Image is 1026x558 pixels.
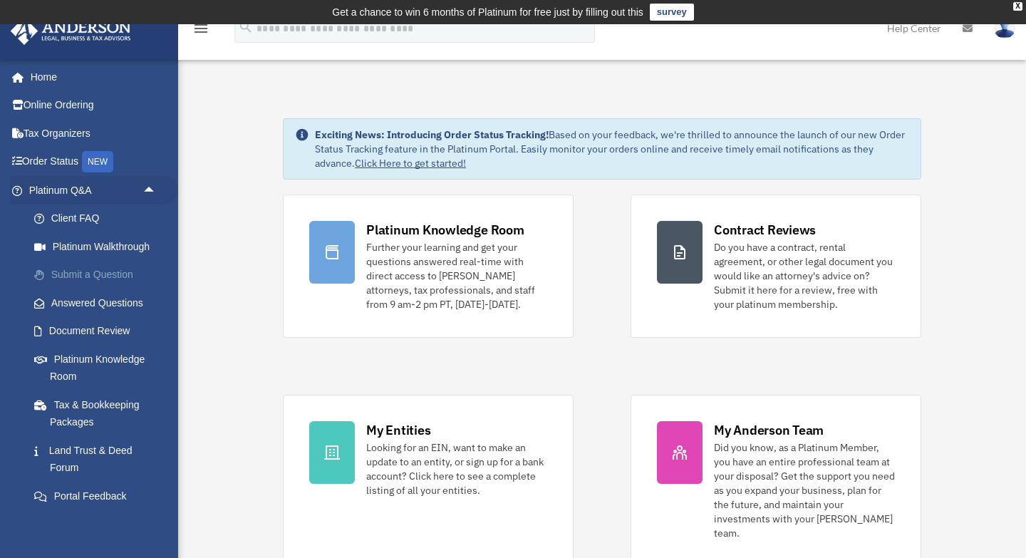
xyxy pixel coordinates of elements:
div: Did you know, as a Platinum Member, you have an entire professional team at your disposal? Get th... [714,440,895,540]
a: Home [10,63,171,91]
i: search [238,19,254,35]
a: Tax & Bookkeeping Packages [20,391,178,436]
a: Order StatusNEW [10,148,178,177]
div: close [1013,2,1022,11]
a: Click Here to get started! [355,157,466,170]
img: Anderson Advisors Platinum Portal [6,17,135,45]
a: Platinum Knowledge Room Further your learning and get your questions answered real-time with dire... [283,195,574,338]
a: Contract Reviews Do you have a contract, rental agreement, or other legal document you would like... [631,195,921,338]
div: Based on your feedback, we're thrilled to announce the launch of our new Order Status Tracking fe... [315,128,909,170]
div: Do you have a contract, rental agreement, or other legal document you would like an attorney's ad... [714,240,895,311]
div: NEW [82,151,113,172]
a: Answered Questions [20,289,178,317]
img: User Pic [994,18,1015,38]
a: survey [650,4,694,21]
a: Platinum Q&Aarrow_drop_up [10,176,178,205]
div: Contract Reviews [714,221,816,239]
div: Platinum Knowledge Room [366,221,524,239]
div: Get a chance to win 6 months of Platinum for free just by filling out this [332,4,643,21]
i: menu [192,20,209,37]
span: arrow_drop_down [142,510,171,539]
a: Platinum Knowledge Room [20,345,178,391]
a: Online Ordering [10,91,178,120]
a: Submit a Question [20,261,178,289]
div: My Anderson Team [714,421,824,439]
a: Portal Feedback [20,482,178,510]
strong: Exciting News: Introducing Order Status Tracking! [315,128,549,141]
a: Digital Productsarrow_drop_down [10,510,178,539]
a: Document Review [20,317,178,346]
a: Client FAQ [20,205,178,233]
a: Tax Organizers [10,119,178,148]
div: Looking for an EIN, want to make an update to an entity, or sign up for a bank account? Click her... [366,440,547,497]
div: Further your learning and get your questions answered real-time with direct access to [PERSON_NAM... [366,240,547,311]
a: Land Trust & Deed Forum [20,436,178,482]
div: My Entities [366,421,430,439]
a: Platinum Walkthrough [20,232,178,261]
a: menu [192,25,209,37]
span: arrow_drop_up [142,176,171,205]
